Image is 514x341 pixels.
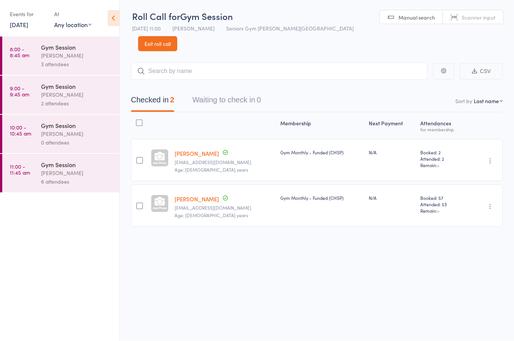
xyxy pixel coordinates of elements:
[131,92,174,112] button: Checked in2
[420,156,465,162] span: Attended: 2
[398,14,435,21] span: Manual search
[420,201,465,208] span: Attended: 53
[455,97,472,105] label: Sort by
[10,46,29,58] time: 8:00 - 8:45 am
[369,195,414,201] div: N/A
[54,8,91,21] div: At
[474,97,499,105] div: Last name
[41,178,113,186] div: 6 attendees
[280,195,363,201] div: Gym Monthly - Funded (CHSP)
[175,167,248,173] span: Age: [DEMOGRAPHIC_DATA] years
[462,14,496,21] span: Scanner input
[417,116,468,136] div: Atten­dances
[2,115,119,154] a: 10:00 -10:45 amGym Session[PERSON_NAME]0 attendees
[41,139,113,147] div: 0 attendees
[41,91,113,99] div: [PERSON_NAME]
[460,64,503,80] button: CSV
[41,43,113,52] div: Gym Session
[10,125,31,137] time: 10:00 - 10:45 am
[132,10,180,23] span: Roll Call for
[420,149,465,156] span: Booked: 2
[41,122,113,130] div: Gym Session
[180,10,233,23] span: Gym Session
[41,60,113,69] div: 3 attendees
[138,37,177,52] a: Exit roll call
[437,162,439,169] span: -
[41,169,113,178] div: [PERSON_NAME]
[2,154,119,193] a: 11:00 -11:45 amGym Session[PERSON_NAME]6 attendees
[2,76,119,114] a: 9:00 -9:45 amGym Session[PERSON_NAME]2 attendees
[175,212,248,219] span: Age: [DEMOGRAPHIC_DATA] years
[54,21,91,29] div: Any location
[132,25,161,32] span: [DATE] 11:00
[2,37,119,75] a: 8:00 -8:45 amGym Session[PERSON_NAME]3 attendees
[10,21,28,29] a: [DATE]
[41,161,113,169] div: Gym Session
[41,52,113,60] div: [PERSON_NAME]
[10,85,29,97] time: 9:00 - 9:45 am
[280,149,363,156] div: Gym Monthly - Funded (CHSP)
[366,116,417,136] div: Next Payment
[420,127,465,132] div: for membership
[175,206,274,211] small: tez99@ymail.com
[10,8,47,21] div: Events for
[226,25,354,32] span: Seniors Gym [PERSON_NAME][GEOGRAPHIC_DATA]
[175,150,219,158] a: [PERSON_NAME]
[170,96,174,104] div: 2
[131,63,427,80] input: Search by name
[175,160,274,165] small: kerrymay748@gmail.com
[257,96,261,104] div: 0
[277,116,366,136] div: Membership
[41,82,113,91] div: Gym Session
[420,195,465,201] span: Booked: 57
[41,99,113,108] div: 2 attendees
[192,92,261,112] button: Waiting to check in0
[420,162,465,169] span: Remain:
[175,195,219,203] a: [PERSON_NAME]
[437,208,439,214] span: -
[369,149,414,156] div: N/A
[10,164,30,176] time: 11:00 - 11:45 am
[172,25,214,32] span: [PERSON_NAME]
[41,130,113,139] div: [PERSON_NAME]
[420,208,465,214] span: Remain:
